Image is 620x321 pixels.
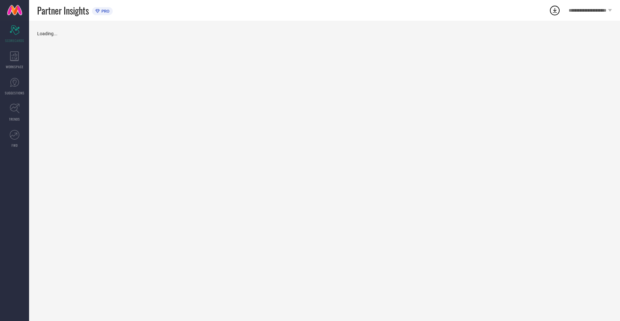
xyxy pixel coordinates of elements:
[6,64,24,69] span: WORKSPACE
[37,31,57,36] span: Loading...
[549,5,561,16] div: Open download list
[5,91,25,95] span: SUGGESTIONS
[5,38,24,43] span: SCORECARDS
[9,117,20,122] span: TRENDS
[37,4,89,17] span: Partner Insights
[12,143,18,148] span: FWD
[100,9,109,14] span: PRO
